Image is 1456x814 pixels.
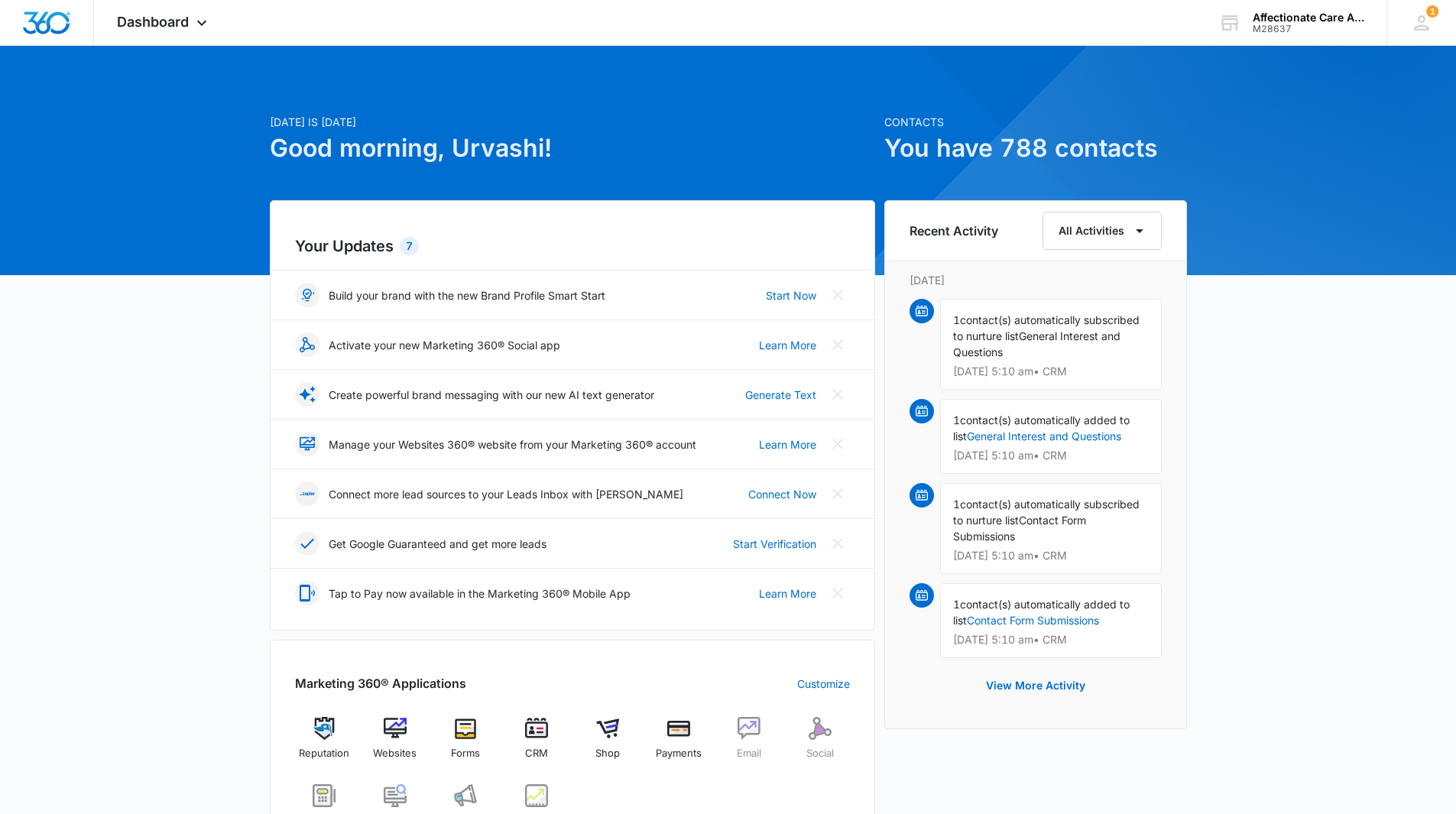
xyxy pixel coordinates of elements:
[825,283,850,307] button: Close
[1043,212,1162,250] button: All Activities
[299,746,349,761] span: Reputation
[295,674,466,692] h2: Marketing 360® Applications
[971,667,1101,704] button: View More Activity
[1253,24,1364,34] div: account id
[329,436,696,452] p: Manage your Websites 360® website from your Marketing 360® account
[656,746,702,761] span: Payments
[329,287,605,303] p: Build your brand with the new Brand Profile Smart Start
[649,717,708,772] a: Payments
[1253,11,1364,24] div: account name
[825,432,850,456] button: Close
[720,717,779,772] a: Email
[436,717,495,772] a: Forms
[953,313,1140,342] span: contact(s) automatically subscribed to nurture list
[365,717,424,772] a: Websites
[759,337,816,353] a: Learn More
[295,717,354,772] a: Reputation
[953,366,1149,377] p: [DATE] 5:10 am • CRM
[953,598,1130,627] span: contact(s) automatically added to list
[953,550,1149,561] p: [DATE] 5:10 am • CRM
[117,14,189,30] span: Dashboard
[967,430,1121,443] a: General Interest and Questions
[953,413,960,426] span: 1
[953,450,1149,461] p: [DATE] 5:10 am • CRM
[967,614,1099,627] a: Contact Form Submissions
[759,585,816,602] a: Learn More
[825,332,850,357] button: Close
[270,114,875,130] p: [DATE] is [DATE]
[825,581,850,605] button: Close
[825,482,850,506] button: Close
[953,329,1120,358] span: General Interest and Questions
[1426,5,1438,18] span: 1
[737,746,761,761] span: Email
[953,514,1086,543] span: Contact Form Submissions
[910,272,1162,288] p: [DATE]
[1426,5,1438,18] div: notifications count
[329,486,683,502] p: Connect more lead sources to your Leads Inbox with [PERSON_NAME]
[759,436,816,452] a: Learn More
[910,222,998,240] h6: Recent Activity
[507,717,566,772] a: CRM
[451,746,480,761] span: Forms
[953,413,1130,443] span: contact(s) automatically added to list
[953,634,1149,645] p: [DATE] 5:10 am • CRM
[825,531,850,556] button: Close
[953,313,960,326] span: 1
[806,746,834,761] span: Social
[270,130,875,167] h1: Good morning, Urvashi!
[595,746,620,761] span: Shop
[373,746,417,761] span: Websites
[953,598,960,611] span: 1
[525,746,548,761] span: CRM
[745,387,816,403] a: Generate Text
[579,717,637,772] a: Shop
[953,498,1140,527] span: contact(s) automatically subscribed to nurture list
[884,114,1187,130] p: Contacts
[884,130,1187,167] h1: You have 788 contacts
[766,287,816,303] a: Start Now
[400,237,419,255] div: 7
[797,676,850,692] a: Customize
[733,536,816,552] a: Start Verification
[791,717,850,772] a: Social
[953,498,960,511] span: 1
[295,235,850,258] h2: Your Updates
[329,536,546,552] p: Get Google Guaranteed and get more leads
[329,387,654,403] p: Create powerful brand messaging with our new AI text generator
[329,337,560,353] p: Activate your new Marketing 360® Social app
[329,585,631,602] p: Tap to Pay now available in the Marketing 360® Mobile App
[825,382,850,407] button: Close
[748,486,816,502] a: Connect Now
